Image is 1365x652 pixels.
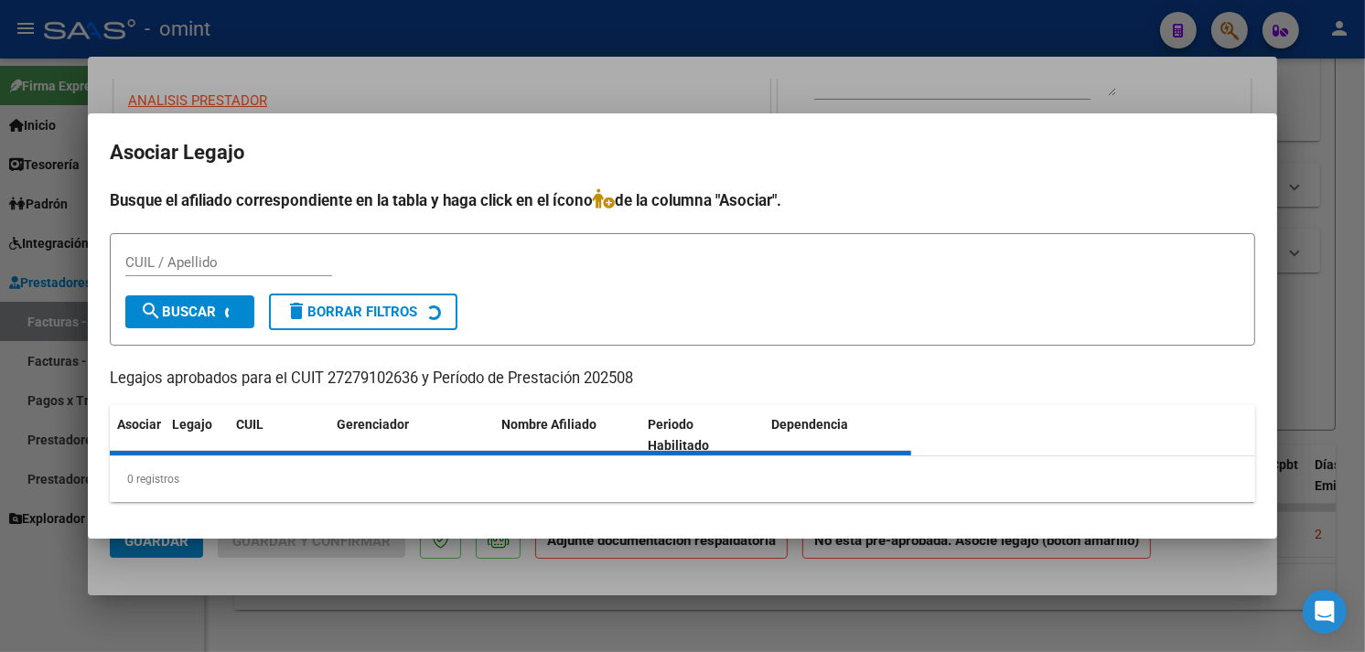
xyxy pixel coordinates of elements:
span: Borrar Filtros [285,304,417,320]
h2: Asociar Legajo [110,135,1255,170]
span: Buscar [140,304,216,320]
datatable-header-cell: Dependencia [765,405,912,465]
mat-icon: delete [285,300,307,322]
span: Dependencia [772,417,849,432]
datatable-header-cell: Asociar [110,405,165,465]
datatable-header-cell: Gerenciador [329,405,494,465]
datatable-header-cell: Periodo Habilitado [641,405,765,465]
mat-icon: search [140,300,162,322]
span: Periodo Habilitado [649,417,710,453]
p: Legajos aprobados para el CUIT 27279102636 y Período de Prestación 202508 [110,368,1255,390]
datatable-header-cell: Legajo [165,405,229,465]
div: 0 registros [110,456,1255,502]
datatable-header-cell: Nombre Afiliado [494,405,641,465]
span: Gerenciador [337,417,409,432]
button: Buscar [125,295,254,328]
span: CUIL [236,417,263,432]
span: Asociar [117,417,161,432]
datatable-header-cell: CUIL [229,405,329,465]
button: Borrar Filtros [269,294,457,330]
span: Nombre Afiliado [501,417,597,432]
h4: Busque el afiliado correspondiente en la tabla y haga click en el ícono de la columna "Asociar". [110,188,1255,212]
div: Open Intercom Messenger [1303,590,1347,634]
span: Legajo [172,417,212,432]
